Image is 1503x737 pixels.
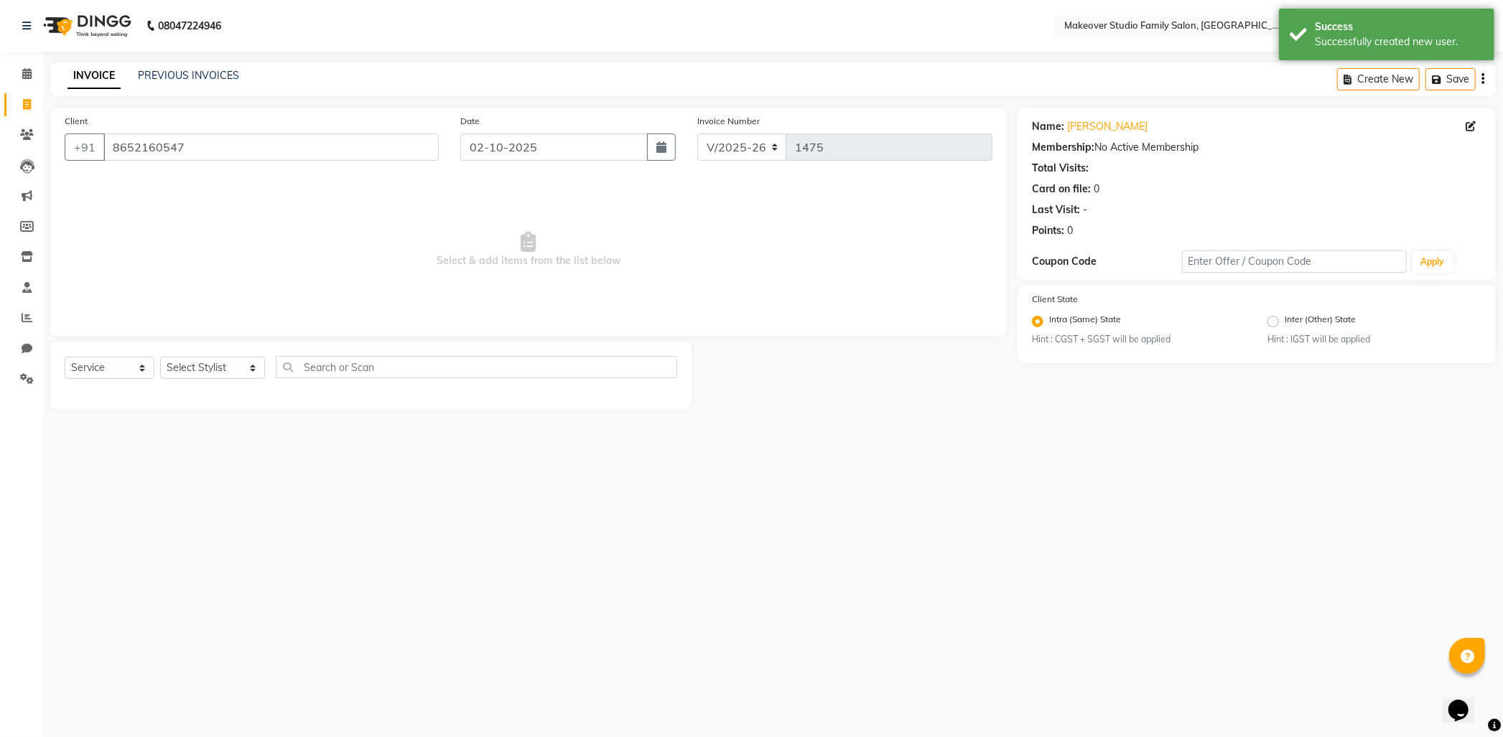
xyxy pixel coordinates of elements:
label: Intra (Same) State [1049,313,1121,330]
div: Points: [1032,223,1064,238]
button: Apply [1413,251,1453,273]
label: Inter (Other) State [1285,313,1356,330]
input: Enter Offer / Coupon Code [1182,250,1407,273]
label: Client State [1032,293,1078,306]
img: logo [37,6,135,46]
div: No Active Membership [1032,140,1481,155]
div: Membership: [1032,140,1094,155]
button: Save [1425,68,1476,90]
a: PREVIOUS INVOICES [138,69,239,82]
a: INVOICE [68,63,121,89]
small: Hint : IGST will be applied [1267,333,1481,346]
label: Invoice Number [697,115,760,128]
input: Search or Scan [276,356,677,378]
div: 0 [1094,182,1099,197]
button: +91 [65,133,105,161]
div: - [1083,202,1087,217]
label: Client [65,115,88,128]
iframe: chat widget [1443,680,1489,723]
div: Successfully created new user. [1315,34,1484,50]
label: Date [460,115,480,128]
div: Last Visit: [1032,202,1080,217]
span: Select & add items from the list below [65,178,992,321]
button: Create New [1337,68,1420,90]
input: Search by Name/Mobile/Email/Code [103,133,439,161]
div: Name: [1032,119,1064,134]
div: Total Visits: [1032,161,1089,176]
div: Coupon Code [1032,254,1182,269]
div: Success [1315,19,1484,34]
small: Hint : CGST + SGST will be applied [1032,333,1246,346]
div: 0 [1067,223,1073,238]
div: Card on file: [1032,182,1091,197]
a: [PERSON_NAME] [1067,119,1148,134]
b: 08047224946 [158,6,221,46]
